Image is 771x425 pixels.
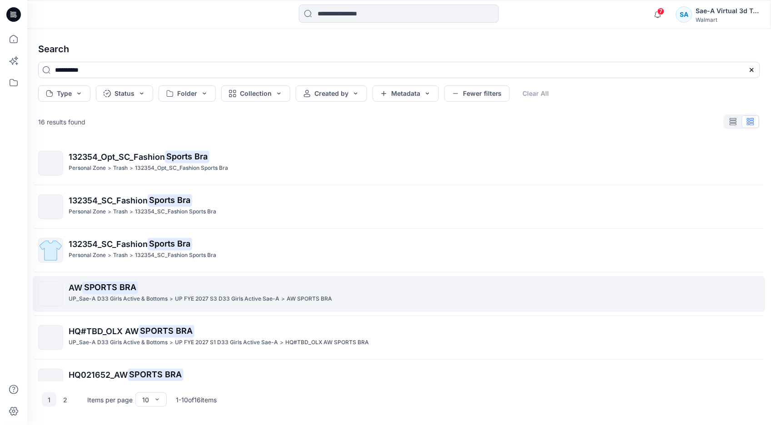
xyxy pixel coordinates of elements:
[38,117,85,127] p: 16 results found
[33,363,766,399] a: HQ021652_AWSPORTS BRAUP_Sae-A D33 Girls Active & Bottoms>UP FYE 2027 S1 D33 Girls Active Sae-A>HQ...
[142,395,149,405] div: 10
[696,5,760,16] div: Sae-A Virtual 3d Team
[175,338,278,347] p: UP FYE 2027 S1 D33 Girls Active Sae-A
[280,338,284,347] p: >
[135,163,228,173] p: 132354_Opt_SC_Fashion Sports Bra
[58,392,73,407] button: 2
[69,239,148,249] span: 132354_SC_Fashion
[33,276,766,312] a: AWSPORTS BRAUP_Sae-A D33 Girls Active & Bottoms>UP FYE 2027 S3 D33 Girls Active Sae-A>AW SPORTS BRA
[175,294,279,304] p: UP FYE 2027 S3 D33 Girls Active Sae-A
[221,85,290,102] button: Collection
[69,152,165,162] span: 132354_Opt_SC_Fashion
[373,85,439,102] button: Metadata
[69,251,106,260] p: Personal Zone
[176,395,217,405] p: 1 - 10 of 16 items
[108,163,111,173] p: >
[285,338,369,347] p: HQ#TBD_OLX AW SPORTS BRA
[38,85,90,102] button: Type
[113,207,128,217] p: Trash
[148,237,192,250] mark: Sports Bra
[69,326,139,336] span: HQ#TBD_OLX AW
[281,294,285,304] p: >
[33,232,766,268] a: 132354_SC_FashionSports BraPersonal Zone>Trash>132354_SC_Fashion Sports Bra
[129,251,133,260] p: >
[296,85,367,102] button: Created by
[42,392,56,407] button: 1
[128,368,184,381] mark: SPORTS BRA
[108,207,111,217] p: >
[69,283,82,292] span: AW
[33,320,766,356] a: HQ#TBD_OLX AWSPORTS BRAUP_Sae-A D33 Girls Active & Bottoms>UP FYE 2027 S1 D33 Girls Active Sae-A>...
[696,16,760,23] div: Walmart
[33,145,766,181] a: 132354_Opt_SC_FashionSports BraPersonal Zone>Trash>132354_Opt_SC_Fashion Sports Bra
[139,325,194,337] mark: SPORTS BRA
[108,251,111,260] p: >
[96,85,153,102] button: Status
[287,294,332,304] p: AW SPORTS BRA
[69,294,168,304] p: UP_Sae-A D33 Girls Active & Bottoms
[69,338,168,347] p: UP_Sae-A D33 Girls Active & Bottoms
[87,395,133,405] p: Items per page
[129,207,133,217] p: >
[676,6,692,23] div: SA
[135,251,216,260] p: 132354_SC_Fashion Sports Bra
[165,150,209,163] mark: Sports Bra
[169,338,173,347] p: >
[113,163,128,173] p: Trash
[69,163,106,173] p: Personal Zone
[159,85,216,102] button: Folder
[444,85,510,102] button: Fewer filters
[69,207,106,217] p: Personal Zone
[657,8,665,15] span: 7
[69,370,128,380] span: HQ021652_AW
[135,207,216,217] p: 132354_SC_Fashion Sports Bra
[33,189,766,225] a: 132354_SC_FashionSports BraPersonal Zone>Trash>132354_SC_Fashion Sports Bra
[82,281,138,294] mark: SPORTS BRA
[69,196,148,205] span: 132354_SC_Fashion
[113,251,128,260] p: Trash
[129,163,133,173] p: >
[169,294,173,304] p: >
[148,194,192,207] mark: Sports Bra
[31,36,767,62] h4: Search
